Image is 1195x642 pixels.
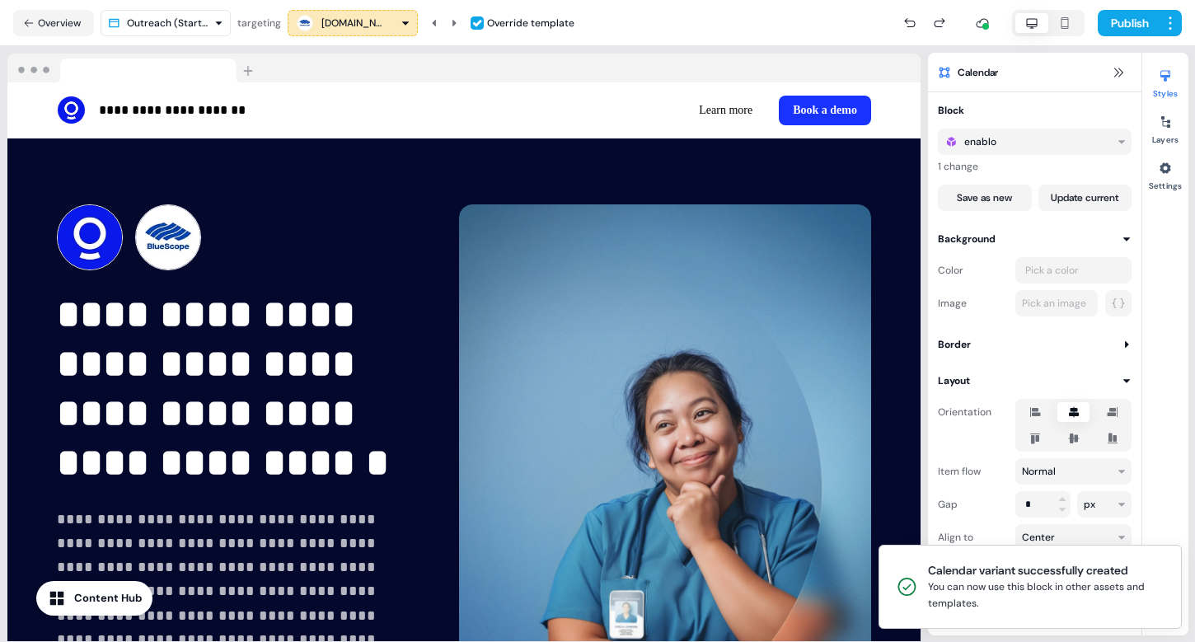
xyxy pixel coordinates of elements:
div: Override template [487,15,574,31]
button: Layout [938,373,1132,389]
div: Border [938,336,971,353]
span: Calendar [958,64,998,81]
button: Pick a color [1015,257,1132,284]
button: enablo [938,129,1132,155]
button: Pick an image [1015,290,1098,316]
button: Book a demo [779,96,871,125]
div: [DOMAIN_NAME] [321,15,387,31]
div: Outreach (Starter) [127,15,208,31]
button: Background [938,231,1132,247]
button: Update current [1038,185,1132,211]
div: px [1084,496,1095,513]
div: Layout [938,373,970,389]
div: enablo [964,134,996,150]
div: Calendar variant successfully created [928,562,1155,579]
div: Content Hub [74,590,143,607]
button: Publish [1098,10,1159,36]
div: Color [938,257,1009,284]
div: Align to [938,524,1009,551]
button: Settings [1142,155,1188,191]
div: Learn moreBook a demo [471,96,871,125]
div: Pick a color [1022,262,1082,279]
button: Overview [13,10,94,36]
div: Normal [1022,463,1056,480]
div: You can now use this block in other assets and templates. [928,579,1155,612]
button: Block [938,102,1132,119]
div: Gap [938,491,1009,518]
div: Pick an image [1019,295,1090,312]
div: Orientation [938,399,1009,425]
button: Learn more [686,96,766,125]
div: Block [938,102,964,119]
button: Layers [1142,109,1188,145]
button: Save as new [938,185,1032,211]
div: Item flow [938,458,1009,485]
button: Content Hub [36,581,152,616]
div: Center [1022,529,1055,546]
button: Styles [1142,63,1188,99]
div: 1 change [938,158,1132,175]
button: [DOMAIN_NAME] [288,10,418,36]
img: Browser topbar [7,54,260,83]
div: targeting [237,15,281,31]
button: Border [938,336,1132,353]
div: Background [938,231,996,247]
div: Image [938,290,1009,316]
